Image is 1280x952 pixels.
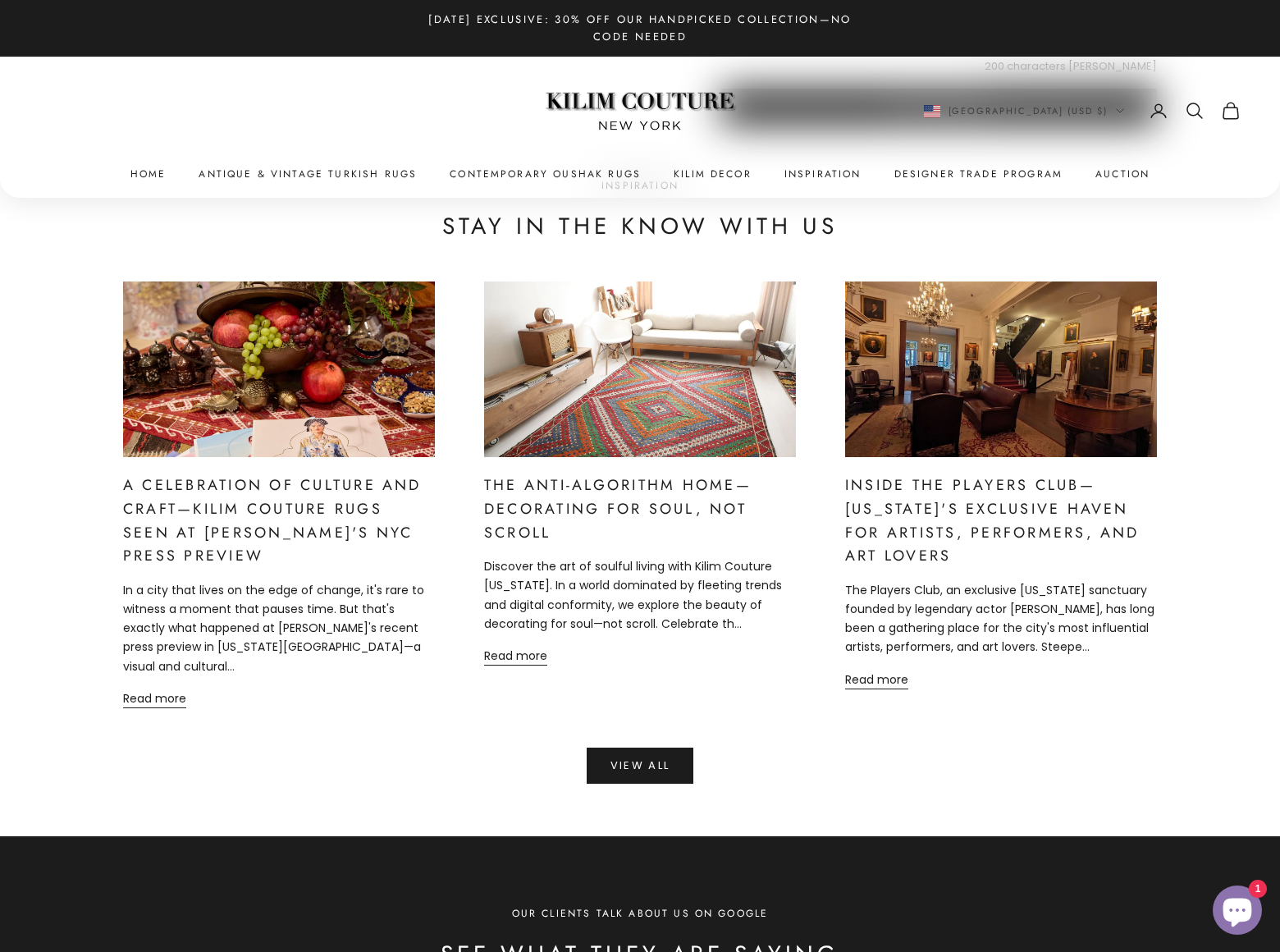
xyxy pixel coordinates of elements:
a: A Celebration of Culture and Craft—Kilim Couture Rugs Seen at [PERSON_NAME]'s NYC Press Preview [123,474,422,566]
p: [DATE] Exclusive: 30% Off Our Handpicked Collection—No Code Needed [410,11,870,46]
summary: Kilim Decor [674,166,752,182]
img: Inside The Players Club—New York’s Exclusive Haven for Artists, Performers, and Art Lovers [845,281,1157,457]
img: Logo of Kilim Couture New York [537,72,743,150]
a: Read more [484,647,547,666]
img: CAMILLA NYC press preview table styled with vintage Turkish kilims from Kilim Couture, featuring ... [123,281,435,457]
a: Read more [123,689,186,708]
inbox-online-store-chat: Shopify online store chat [1208,886,1267,939]
p: The Players Club, an exclusive [US_STATE] sanctuary founded by legendary actor [PERSON_NAME], has... [845,581,1157,657]
a: Read more [845,671,908,689]
nav: Secondary navigation [924,101,1241,121]
a: The Anti-Algorithm Home—Decorating for Soul, Not Scroll [484,474,752,543]
p: Discover the art of soulful living with Kilim Couture [US_STATE]. In a world dominated by fleetin... [484,557,796,633]
button: Change country or currency [924,103,1125,118]
h2: Stay in the Know with Us [442,210,839,242]
a: Designer Trade Program [894,166,1063,182]
a: Home [130,166,167,182]
p: In a city that lives on the edge of change, it's rare to witness a moment that pauses time. But t... [123,581,435,675]
a: Inside The Players Club—[US_STATE]'s Exclusive Haven for Artists, Performers, and Art Lovers [845,474,1140,566]
a: View All [587,748,694,784]
img: United States [924,105,940,117]
nav: Primary navigation [39,166,1241,182]
a: Inspiration [784,166,862,182]
a: Contemporary Oushak Rugs [450,166,641,182]
span: [GEOGRAPHIC_DATA] (USD $) [949,103,1109,118]
p: Our Clients Talk About Us on Google [441,905,839,922]
img: Sunlit living room featuring a vintage Turkish sumac kilim rug, complemented by mid-century moder... [484,281,796,457]
a: Antique & Vintage Turkish Rugs [199,166,417,182]
a: Auction [1095,166,1150,182]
